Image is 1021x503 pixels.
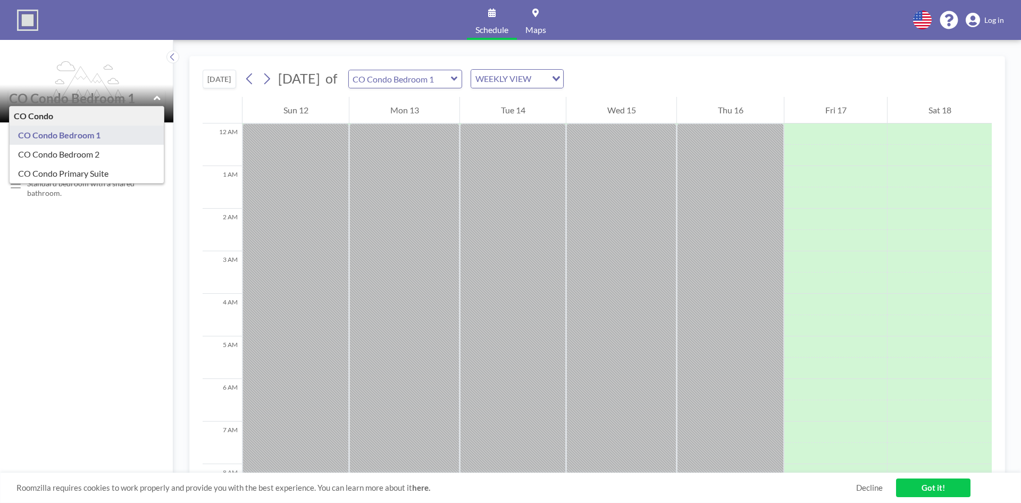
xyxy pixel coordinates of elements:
div: 6 AM [203,379,242,422]
div: 12 AM [203,123,242,166]
div: CO Condo Bedroom 1 [10,126,164,145]
div: Sun 12 [242,97,349,123]
a: here. [412,483,430,492]
input: CO Condo Bedroom 1 [9,90,154,106]
span: WEEKLY VIEW [473,72,533,86]
div: Tue 14 [460,97,566,123]
a: Got it! [896,479,970,497]
span: Log in [984,15,1004,25]
div: CO Condo Bedroom 2 [10,145,164,164]
div: Fri 17 [784,97,887,123]
span: [DATE] [278,70,320,86]
div: CO Condo Primary Suite [10,164,164,183]
a: Decline [856,483,883,493]
div: 1 AM [203,166,242,209]
div: Wed 15 [566,97,676,123]
span: of [325,70,337,87]
span: Maps [525,26,546,34]
span: Floor: - [9,106,35,117]
a: Log in [966,13,1004,28]
button: [DATE] [203,70,236,88]
span: Roomzilla requires cookies to work properly and provide you with the best experience. You can lea... [16,483,856,493]
img: organization-logo [17,10,38,31]
div: CO Condo [10,106,164,126]
span: Schedule [475,26,508,34]
div: 5 AM [203,336,242,379]
div: Search for option [471,70,563,88]
div: 2 AM [203,209,242,251]
input: CO Condo Bedroom 1 [349,70,451,88]
p: Standard bedroom with a shared bathroom. [27,179,152,197]
div: 3 AM [203,251,242,294]
div: 7 AM [203,422,242,464]
input: Search for option [534,72,546,86]
div: Mon 13 [349,97,459,123]
div: Thu 16 [677,97,784,123]
div: Sat 18 [888,97,992,123]
div: 4 AM [203,294,242,336]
